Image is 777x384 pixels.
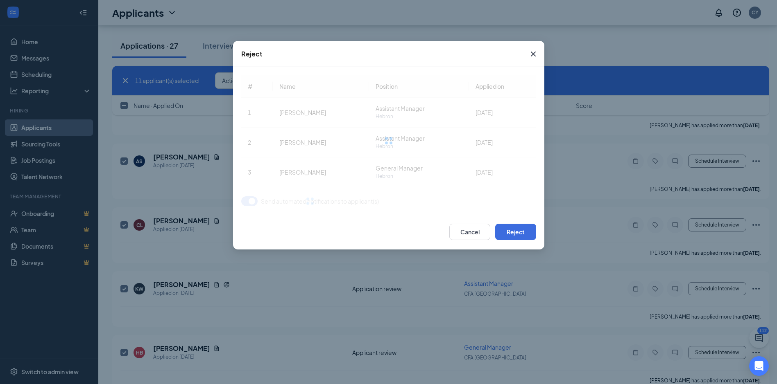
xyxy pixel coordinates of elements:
[749,356,769,376] div: Open Intercom Messenger
[528,49,538,59] svg: Cross
[522,41,544,67] button: Close
[495,224,536,240] button: Reject
[449,224,490,240] button: Cancel
[241,49,263,58] div: Reject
